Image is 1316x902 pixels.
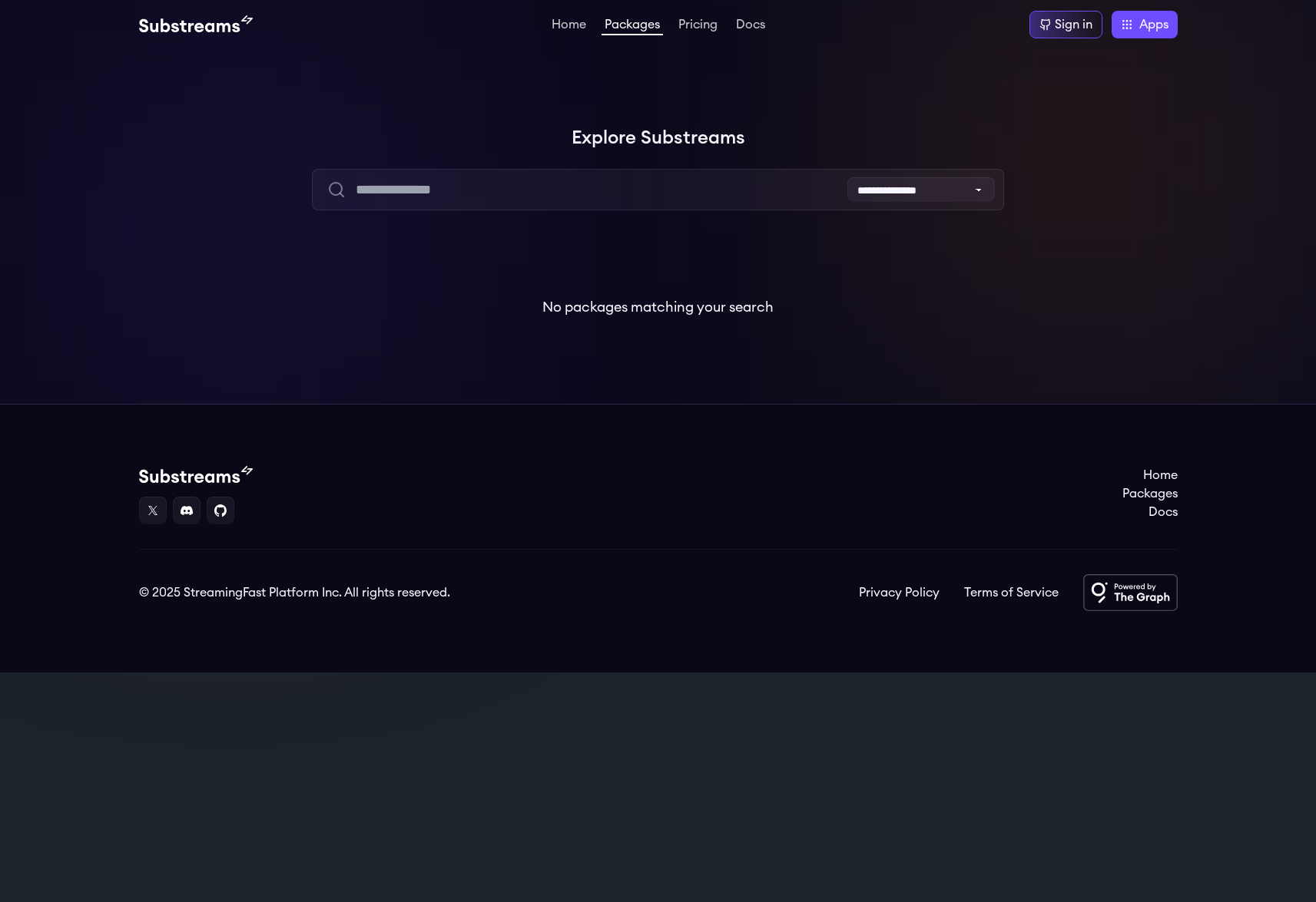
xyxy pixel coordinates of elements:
[1029,11,1102,38] a: Sign in
[139,123,1178,154] h1: Explore Substreams
[549,18,589,34] a: Home
[139,15,253,34] img: Substream's logo
[1083,574,1178,611] img: Powered by The Graph
[859,583,940,602] a: Privacy Policy
[675,18,721,34] a: Pricing
[733,18,768,34] a: Docs
[1122,466,1178,484] a: Home
[542,296,774,318] p: No packages matching your search
[602,18,663,35] a: Packages
[964,583,1059,602] a: Terms of Service
[1139,15,1168,34] span: Apps
[139,583,450,602] div: © 2025 StreamingFast Platform Inc. All rights reserved.
[139,466,253,484] img: Substream's logo
[1055,15,1092,34] div: Sign in
[1122,484,1178,503] a: Packages
[1122,503,1178,521] a: Docs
